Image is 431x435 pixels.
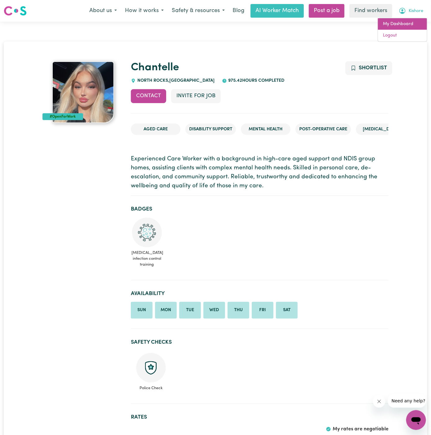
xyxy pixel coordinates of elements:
[136,383,166,391] span: Police Check
[171,89,221,103] button: Invite for Job
[131,339,389,346] h2: Safety Checks
[136,353,166,383] img: Police check
[333,427,389,432] span: My rates are negotiable
[131,124,180,135] li: Aged Care
[185,124,236,135] li: Disability Support
[227,78,285,83] span: 975.42 hours completed
[406,410,426,430] iframe: Button to launch messaging window
[349,4,392,18] a: Find workers
[85,4,121,17] button: About us
[295,124,351,135] li: Post-operative care
[276,302,298,319] li: Available on Saturday
[155,302,177,319] li: Available on Monday
[356,124,406,135] li: [MEDICAL_DATA]
[131,155,389,190] p: Experienced Care Worker with a background in high-care aged support and NDIS group homes, assisti...
[131,290,389,297] h2: Availability
[378,30,427,41] a: Logout
[229,4,248,18] a: Blog
[373,395,385,408] iframe: Close message
[395,4,427,17] button: My Account
[378,18,427,30] a: My Dashboard
[132,218,162,247] img: CS Academy: COVID-19 Infection Control Training course completed
[378,18,427,42] div: My Account
[42,61,123,123] a: Chantelle's profile picture'#OpenForWork
[131,247,163,270] span: [MEDICAL_DATA] infection control training
[252,302,273,319] li: Available on Friday
[131,206,389,212] h2: Badges
[52,61,114,123] img: Chantelle
[359,65,387,71] span: Shortlist
[388,394,426,408] iframe: Message from company
[228,302,249,319] li: Available on Thursday
[179,302,201,319] li: Available on Tuesday
[131,414,389,420] h2: Rates
[203,302,225,319] li: Available on Wednesday
[251,4,304,18] a: AI Worker Match
[42,113,83,120] div: #OpenForWork
[131,62,179,73] a: Chantelle
[131,302,153,319] li: Available on Sunday
[136,78,215,83] span: NORTH ROCKS , [GEOGRAPHIC_DATA]
[168,4,229,17] button: Safety & resources
[241,124,291,135] li: Mental Health
[345,61,392,75] button: Add to shortlist
[4,5,27,16] img: Careseekers logo
[309,4,344,18] a: Post a job
[4,4,27,18] a: Careseekers logo
[131,89,166,103] button: Contact
[409,8,423,15] span: Kishore
[121,4,168,17] button: How it works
